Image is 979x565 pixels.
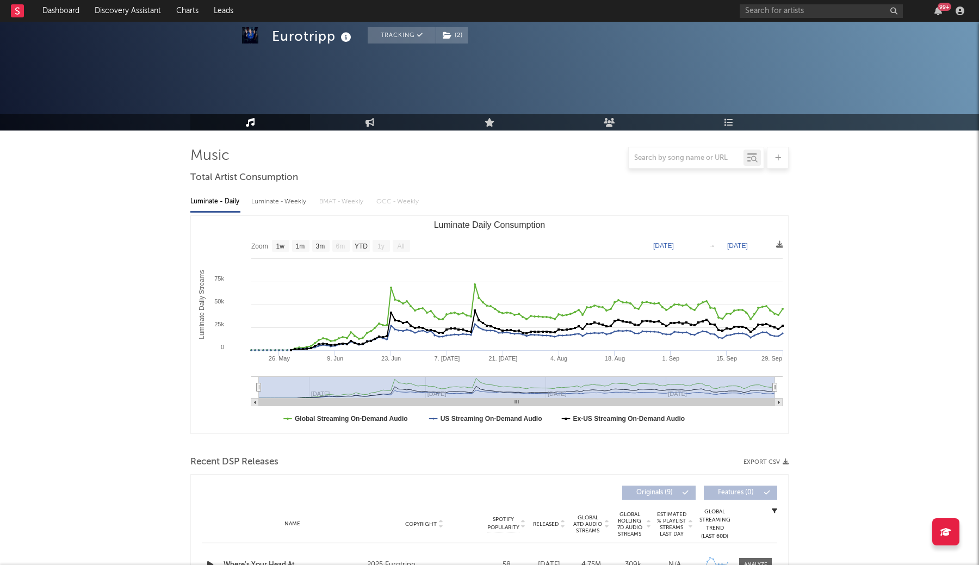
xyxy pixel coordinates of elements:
[434,220,546,229] text: Luminate Daily Consumption
[761,355,782,362] text: 29. Sep
[740,4,903,18] input: Search for artists
[296,243,305,250] text: 1m
[938,3,951,11] div: 99 +
[436,27,468,44] button: (2)
[276,243,285,250] text: 1w
[221,344,224,350] text: 0
[727,242,748,250] text: [DATE]
[368,27,436,44] button: Tracking
[622,486,696,500] button: Originals(9)
[214,321,224,327] text: 25k
[743,459,789,465] button: Export CSV
[709,242,715,250] text: →
[327,355,343,362] text: 9. Jun
[550,355,567,362] text: 4. Aug
[251,193,308,211] div: Luminate - Weekly
[662,355,679,362] text: 1. Sep
[381,355,401,362] text: 23. Jun
[441,415,542,423] text: US Streaming On-Demand Audio
[629,489,679,496] span: Originals ( 9 )
[397,243,404,250] text: All
[251,243,268,250] text: Zoom
[269,355,290,362] text: 26. May
[934,7,942,15] button: 99+
[605,355,625,362] text: 18. Aug
[377,243,385,250] text: 1y
[698,508,731,541] div: Global Streaming Trend (Last 60D)
[573,415,685,423] text: Ex-US Streaming On-Demand Audio
[316,243,325,250] text: 3m
[573,514,603,534] span: Global ATD Audio Streams
[295,415,408,423] text: Global Streaming On-Demand Audio
[487,516,519,532] span: Spotify Popularity
[190,456,278,469] span: Recent DSP Releases
[405,521,437,527] span: Copyright
[272,27,354,45] div: Eurotripp
[214,298,224,305] text: 50k
[355,243,368,250] text: YTD
[214,275,224,282] text: 75k
[629,154,743,163] input: Search by song name or URL
[653,242,674,250] text: [DATE]
[704,486,777,500] button: Features(0)
[656,511,686,537] span: Estimated % Playlist Streams Last Day
[435,355,460,362] text: 7. [DATE]
[190,171,298,184] span: Total Artist Consumption
[711,489,761,496] span: Features ( 0 )
[224,520,362,528] div: Name
[336,243,345,250] text: 6m
[436,27,468,44] span: ( 2 )
[533,521,559,527] span: Released
[198,270,206,339] text: Luminate Daily Streams
[191,216,788,433] svg: Luminate Daily Consumption
[488,355,517,362] text: 21. [DATE]
[190,193,240,211] div: Luminate - Daily
[615,511,645,537] span: Global Rolling 7D Audio Streams
[716,355,737,362] text: 15. Sep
